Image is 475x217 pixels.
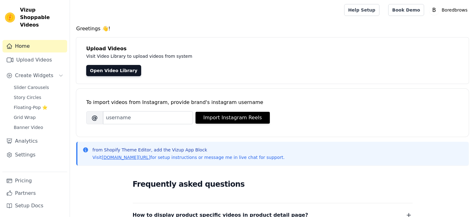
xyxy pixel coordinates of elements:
span: Story Circles [14,94,41,101]
a: Settings [2,149,67,161]
a: Partners [2,187,67,200]
span: Banner Video [14,124,43,131]
button: B Boredbrows [429,4,470,16]
h4: Greetings 👋! [76,25,469,32]
a: Floating-Pop ⭐ [10,103,67,112]
a: Pricing [2,175,67,187]
input: username [103,111,193,124]
img: Vizup [5,12,15,22]
p: Visit Video Library to upload videos from system [86,52,366,60]
span: Create Widgets [15,72,53,79]
a: Analytics [2,135,67,147]
text: B [432,7,436,13]
span: @ [86,111,103,124]
h2: Frequently asked questions [133,178,413,190]
p: Visit for setup instructions or message me in live chat for support. [92,154,285,160]
span: Vizup Shoppable Videos [20,6,65,29]
a: Help Setup [344,4,379,16]
a: Open Video Library [86,65,141,76]
a: [DOMAIN_NAME][URL] [102,155,151,160]
a: Slider Carousels [10,83,67,92]
span: Floating-Pop ⭐ [14,104,47,111]
a: Setup Docs [2,200,67,212]
a: Banner Video [10,123,67,132]
a: Story Circles [10,93,67,102]
a: Grid Wrap [10,113,67,122]
a: Upload Videos [2,54,67,66]
button: Create Widgets [2,69,67,82]
span: Slider Carousels [14,84,49,91]
h4: Upload Videos [86,45,459,52]
button: Import Instagram Reels [195,112,270,124]
p: from Shopify Theme Editor, add the Vizup App Block [92,147,285,153]
a: Book Demo [388,4,424,16]
p: Boredbrows [439,4,470,16]
a: Home [2,40,67,52]
div: To import videos from Instagram, provide brand's instagram username [86,99,459,106]
span: Grid Wrap [14,114,36,121]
